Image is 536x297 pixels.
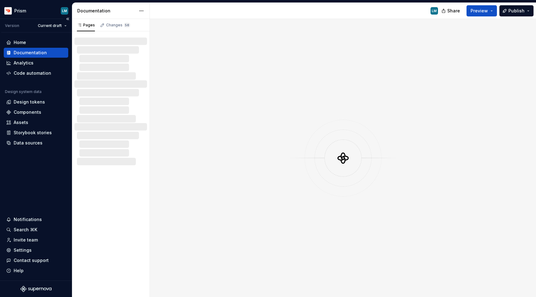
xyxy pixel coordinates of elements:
div: Data sources [14,140,42,146]
div: LM [62,8,67,13]
div: Contact support [14,257,49,264]
div: Invite team [14,237,38,243]
span: Current draft [38,23,62,28]
button: Help [4,266,68,276]
div: Notifications [14,216,42,223]
button: Collapse sidebar [63,15,72,23]
span: Share [447,8,460,14]
span: Preview [471,8,488,14]
a: Documentation [4,48,68,58]
button: Contact support [4,255,68,265]
button: Share [438,5,464,16]
div: Version [5,23,19,28]
a: Analytics [4,58,68,68]
a: Design tokens [4,97,68,107]
div: Settings [14,247,32,253]
button: Search ⌘K [4,225,68,235]
div: Components [14,109,41,115]
button: Publish [499,5,534,16]
a: Invite team [4,235,68,245]
div: Analytics [14,60,33,66]
div: Changes [106,23,130,28]
a: Storybook stories [4,128,68,138]
svg: Supernova Logo [20,286,51,292]
a: Code automation [4,68,68,78]
div: Pages [77,23,95,28]
a: Settings [4,245,68,255]
a: Data sources [4,138,68,148]
img: bd52d190-91a7-4889-9e90-eccda45865b1.png [4,7,12,15]
div: Documentation [14,50,47,56]
div: Documentation [77,8,136,14]
div: Search ⌘K [14,227,37,233]
div: LM [432,8,437,13]
a: Assets [4,117,68,127]
a: Components [4,107,68,117]
button: Current draft [35,21,69,30]
div: Assets [14,119,28,126]
div: Storybook stories [14,130,52,136]
div: Design tokens [14,99,45,105]
div: Design system data [5,89,42,94]
div: Code automation [14,70,51,76]
a: Home [4,38,68,47]
button: Notifications [4,215,68,224]
div: Prism [14,8,26,14]
span: Publish [508,8,525,14]
div: Help [14,268,24,274]
div: Home [14,39,26,46]
span: 58 [124,23,130,28]
button: PrismLM [1,4,71,17]
button: Preview [467,5,497,16]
